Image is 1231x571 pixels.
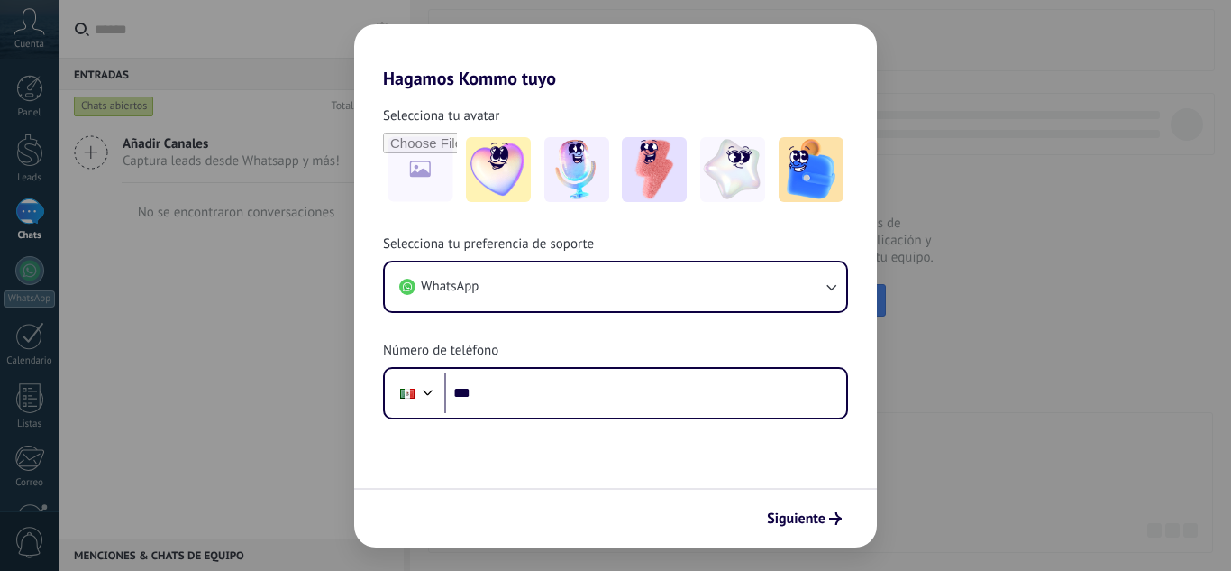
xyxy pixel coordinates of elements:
img: -3.jpeg [622,137,687,202]
img: -2.jpeg [544,137,609,202]
img: -1.jpeg [466,137,531,202]
span: Siguiente [767,512,825,525]
h2: Hagamos Kommo tuyo [354,24,877,89]
div: Mexico: + 52 [390,374,424,412]
span: WhatsApp [421,278,479,296]
span: Número de teléfono [383,342,498,360]
span: Selecciona tu preferencia de soporte [383,235,594,253]
img: -4.jpeg [700,137,765,202]
button: Siguiente [759,503,850,534]
button: WhatsApp [385,262,846,311]
img: -5.jpeg [779,137,843,202]
span: Selecciona tu avatar [383,107,499,125]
